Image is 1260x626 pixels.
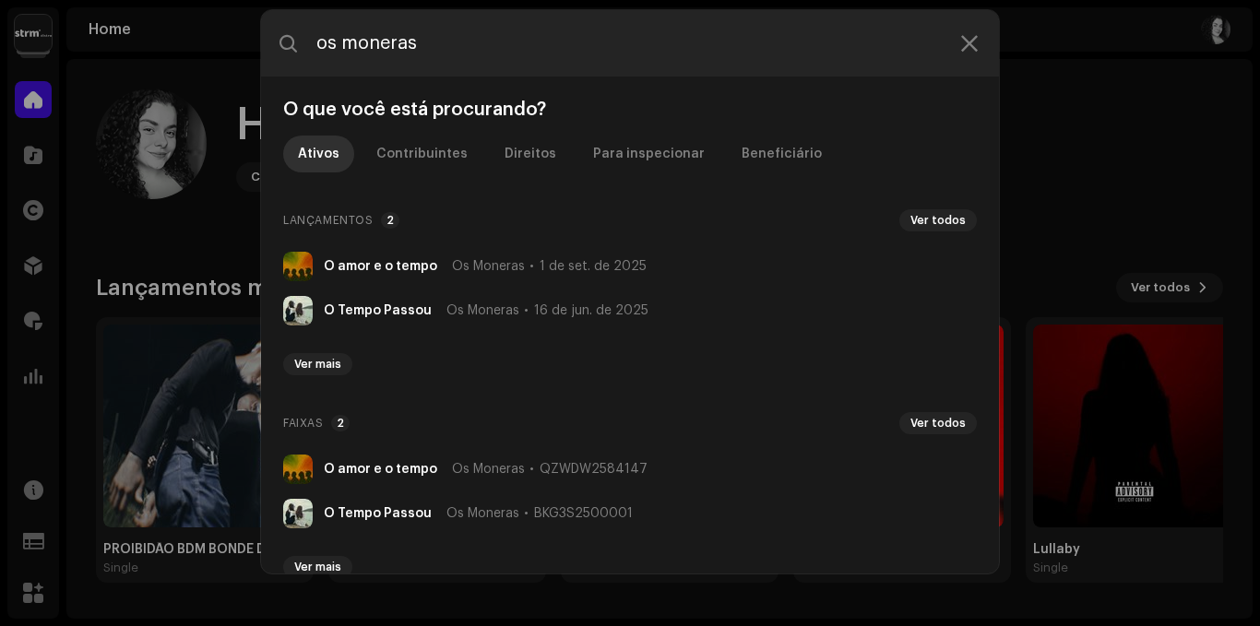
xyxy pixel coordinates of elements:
[446,303,519,318] span: Os Moneras
[540,259,647,274] span: 1 de set. de 2025
[324,462,437,477] strong: O amor e o tempo
[540,462,648,477] span: QZWDW2584147
[283,499,313,528] img: 356b3e6c-9be3-4d76-8149-3f7bd8766d5e
[505,136,556,172] div: Direitos
[331,415,350,431] p-badge: 2
[381,212,399,229] p-badge: 2
[376,136,468,172] div: Contribuintes
[742,136,822,172] div: Beneficiário
[534,506,633,521] span: BKG3S2500001
[446,506,519,521] span: Os Moneras
[899,412,977,434] button: Ver todos
[324,303,432,318] strong: O Tempo Passou
[283,556,352,578] button: Ver mais
[283,412,324,434] span: Faixas
[283,209,374,231] span: Lançamentos
[283,353,352,375] button: Ver mais
[283,455,313,484] img: eed9ce8a-f73b-4d52-9fb7-0fa5eb6ab210
[534,303,648,318] span: 16 de jun. de 2025
[452,259,525,274] span: Os Moneras
[910,416,966,431] span: Ver todos
[294,357,341,372] span: Ver mais
[283,296,313,325] img: 356b3e6c-9be3-4d76-8149-3f7bd8766d5e
[283,252,313,281] img: eed9ce8a-f73b-4d52-9fb7-0fa5eb6ab210
[276,99,984,121] div: O que você está procurando?
[298,136,339,172] div: Ativos
[899,209,977,231] button: Ver todos
[910,213,966,228] span: Ver todos
[324,506,432,521] strong: O Tempo Passou
[452,462,525,477] span: Os Moneras
[593,136,705,172] div: Para inspecionar
[261,10,999,77] input: Pesquisa
[294,560,341,574] span: Ver mais
[324,259,437,274] strong: O amor e o tempo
